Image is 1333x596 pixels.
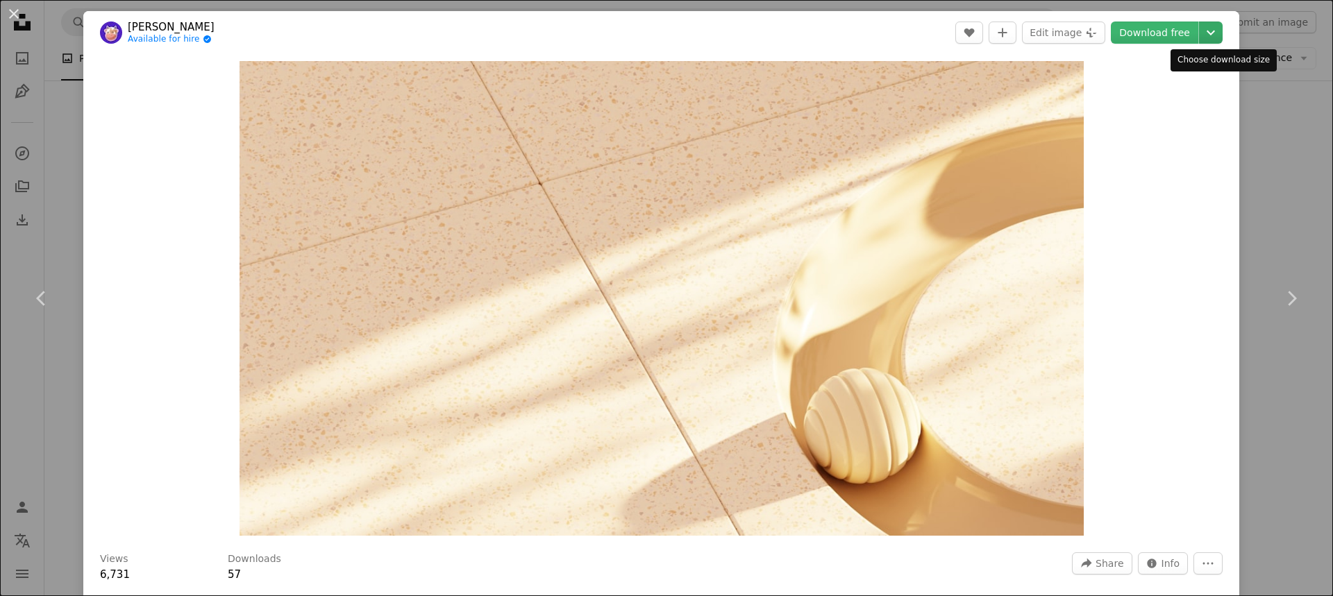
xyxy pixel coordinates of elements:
a: Download free [1111,22,1198,44]
span: 6,731 [100,568,130,581]
a: Next [1250,232,1333,365]
span: Info [1162,553,1180,574]
h3: Views [100,552,128,566]
div: Choose download size [1171,49,1277,71]
img: A ball rolls along a curved path. [240,61,1084,536]
a: Available for hire [128,34,215,45]
h3: Downloads [228,552,281,566]
button: Like [955,22,983,44]
span: Share [1096,553,1123,574]
a: [PERSON_NAME] [128,20,215,34]
button: Add to Collection [989,22,1016,44]
span: 57 [228,568,241,581]
button: Edit image [1022,22,1105,44]
button: Share this image [1072,552,1132,574]
button: Zoom in on this image [240,61,1084,536]
button: Choose download size [1199,22,1223,44]
button: More Actions [1193,552,1223,574]
img: Go to Ruliff Andrean's profile [100,22,122,44]
button: Stats about this image [1138,552,1189,574]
